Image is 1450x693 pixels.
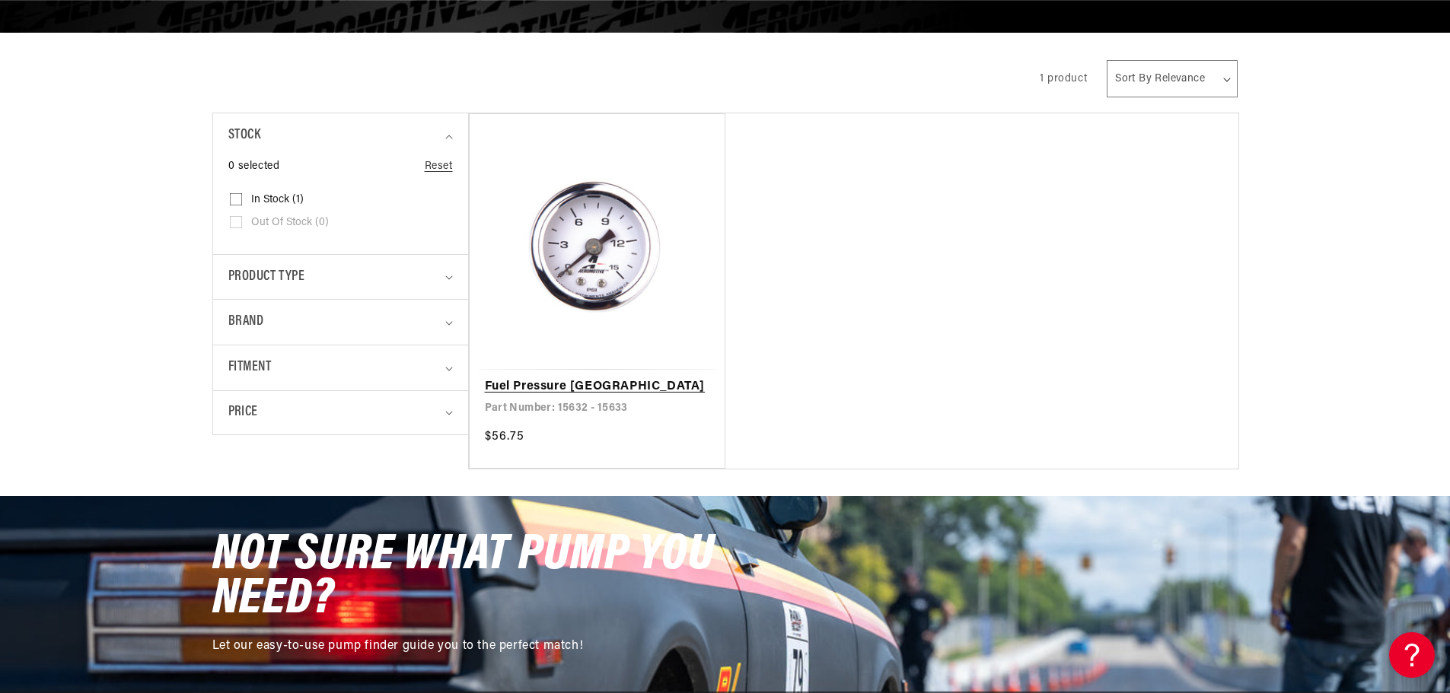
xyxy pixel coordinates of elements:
[228,391,453,434] summary: Price
[251,216,329,230] span: Out of stock (0)
[228,345,453,390] summary: Fitment (0 selected)
[212,530,715,625] span: NOT SURE WHAT PUMP YOU NEED?
[228,158,280,175] span: 0 selected
[1040,73,1087,84] span: 1 product
[228,311,264,333] span: Brand
[228,125,261,147] span: Stock
[228,113,453,158] summary: Stock (0 selected)
[228,357,272,379] span: Fitment
[485,377,710,397] a: Fuel Pressure [GEOGRAPHIC_DATA]
[212,637,730,656] p: Let our easy-to-use pump finder guide you to the perfect match!
[228,300,453,345] summary: Brand (0 selected)
[228,255,453,300] summary: Product type (0 selected)
[228,402,258,423] span: Price
[425,158,453,175] a: Reset
[251,193,304,207] span: In stock (1)
[228,266,305,288] span: Product type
